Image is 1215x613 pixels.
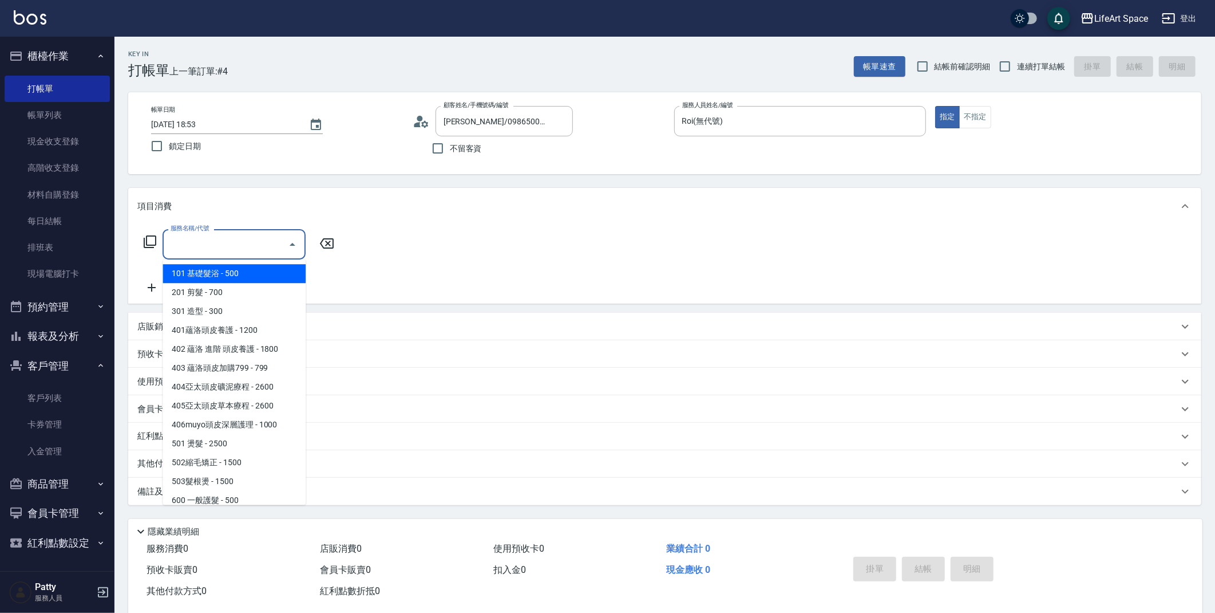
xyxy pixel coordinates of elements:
[5,182,110,208] a: 材料自購登錄
[163,283,306,302] span: 201 剪髮 - 700
[493,543,544,554] span: 使用預收卡 0
[320,586,380,596] span: 紅利點數折抵 0
[137,201,172,213] p: 項目消費
[5,321,110,351] button: 報表及分析
[5,208,110,234] a: 每日結帳
[5,128,110,155] a: 現金收支登錄
[320,543,362,554] span: 店販消費 0
[163,415,306,434] span: 406muyo頭皮深層護理 - 1000
[128,423,1201,450] div: 紅利點數剩餘點數: 0
[128,340,1201,368] div: 預收卡販賣
[163,340,306,359] span: 402 蘊洛 進階 頭皮養護 - 1800
[163,453,306,472] span: 502縮毛矯正 - 1500
[1157,8,1201,29] button: 登出
[935,61,991,73] span: 結帳前確認明細
[169,64,228,78] span: 上一筆訂單:#4
[163,378,306,396] span: 404亞太頭皮礦泥療程 - 2600
[283,235,302,254] button: Close
[137,486,180,498] p: 備註及來源
[163,302,306,321] span: 301 造型 - 300
[163,396,306,415] span: 405亞太頭皮草本療程 - 2600
[137,321,172,333] p: 店販銷售
[1094,11,1148,26] div: LifeArt Space
[163,472,306,491] span: 503髮根燙 - 1500
[14,10,46,25] img: Logo
[147,564,197,575] span: 預收卡販賣 0
[147,586,207,596] span: 其他付款方式 0
[171,224,209,233] label: 服務名稱/代號
[9,581,32,604] img: Person
[935,106,960,128] button: 指定
[854,56,905,77] button: 帳單速查
[666,564,710,575] span: 現金應收 0
[5,234,110,261] a: 排班表
[163,321,306,340] span: 401蘊洛頭皮養護 - 1200
[163,434,306,453] span: 501 燙髮 - 2500
[5,411,110,438] a: 卡券管理
[128,50,169,58] h2: Key In
[5,528,110,558] button: 紅利點數設定
[137,376,180,388] p: 使用預收卡
[137,458,243,470] p: 其他付款方式
[959,106,991,128] button: 不指定
[151,105,175,114] label: 帳單日期
[128,478,1201,505] div: 備註及來源
[444,101,509,109] label: 顧客姓名/手機號碼/編號
[5,292,110,322] button: 預約管理
[302,111,330,139] button: Choose date, selected date is 2025-08-23
[163,264,306,283] span: 101 基礎髮浴 - 500
[1047,7,1070,30] button: save
[137,403,180,415] p: 會員卡銷售
[163,491,306,510] span: 600 一般護髮 - 500
[450,143,482,155] span: 不留客資
[128,450,1201,478] div: 其他付款方式入金可用餘額: 0
[5,41,110,71] button: 櫃檯作業
[5,261,110,287] a: 現場電腦打卡
[163,359,306,378] span: 403 蘊洛頭皮加購799 - 799
[5,102,110,128] a: 帳單列表
[128,188,1201,225] div: 項目消費
[5,438,110,465] a: 入金管理
[128,395,1201,423] div: 會員卡銷售
[151,115,298,134] input: YYYY/MM/DD hh:mm
[1076,7,1153,30] button: LifeArt Space
[666,543,710,554] span: 業績合計 0
[169,140,201,152] span: 鎖定日期
[682,101,733,109] label: 服務人員姓名/編號
[137,348,180,360] p: 預收卡販賣
[128,62,169,78] h3: 打帳單
[1017,61,1065,73] span: 連續打單結帳
[147,543,188,554] span: 服務消費 0
[128,368,1201,395] div: 使用預收卡
[5,385,110,411] a: 客戶列表
[5,76,110,102] a: 打帳單
[5,469,110,499] button: 商品管理
[320,564,371,575] span: 會員卡販賣 0
[5,155,110,181] a: 高階收支登錄
[5,351,110,381] button: 客戶管理
[148,526,199,538] p: 隱藏業績明細
[493,564,526,575] span: 扣入金 0
[5,498,110,528] button: 會員卡管理
[128,313,1201,340] div: 店販銷售
[35,593,93,603] p: 服務人員
[35,581,93,593] h5: Patty
[137,430,205,443] p: 紅利點數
